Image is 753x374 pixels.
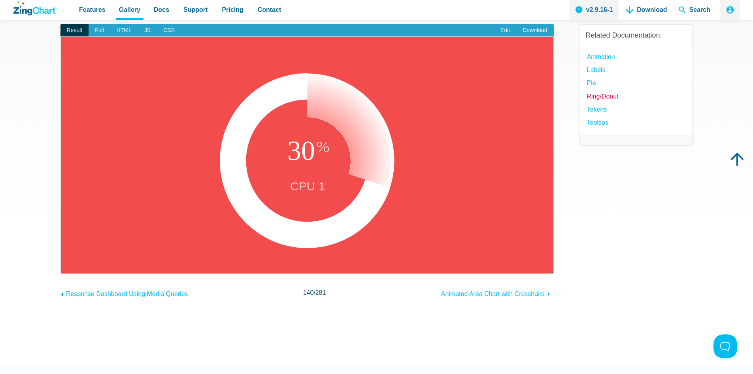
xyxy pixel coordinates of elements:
span: HTML [110,24,138,37]
span: Pricing [222,4,243,15]
span: Contact [258,4,281,15]
a: Edit [494,24,516,37]
span: Gallery [119,4,140,15]
div: ​ [60,36,554,273]
span: 281 [315,289,326,296]
a: Download [516,24,553,37]
span: Animated Area Chart with Crosshairs [441,290,545,297]
span: / [303,287,326,298]
span: JS [138,24,157,37]
span: Features [79,4,106,15]
a: Tokens [587,104,607,115]
a: Ring/Donut [587,91,619,102]
span: Support [183,4,208,15]
span: CSS [157,24,181,37]
span: Full [89,24,110,37]
a: ZingChart Logo. Click to return to the homepage [13,1,58,15]
span: 140 [303,289,314,296]
h3: Related Documentation: [586,31,686,40]
iframe: Toggle Customer Support [713,334,737,358]
a: Labels [587,65,606,75]
span: Response Dashboard Using Media Queries [66,290,188,297]
span: Docs [154,4,169,15]
a: Tooltips [587,117,608,128]
span: Result [60,24,89,37]
a: Response Dashboard Using Media Queries [60,287,188,299]
a: Animation [587,51,615,62]
a: Pie [587,78,596,88]
a: Animated Area Chart with Crosshairs [441,287,554,299]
